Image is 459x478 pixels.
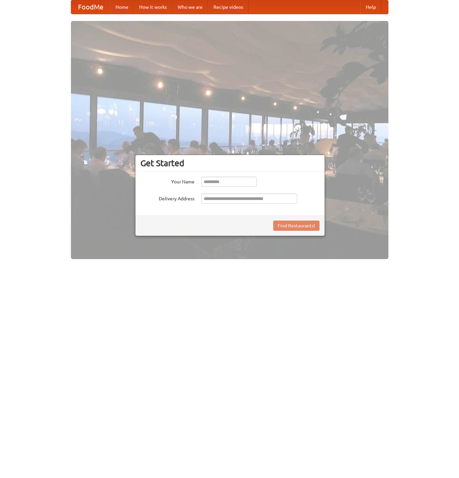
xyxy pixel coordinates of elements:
[141,177,195,185] label: Your Name
[208,0,249,14] a: Recipe videos
[141,194,195,202] label: Delivery Address
[71,0,110,14] a: FoodMe
[172,0,208,14] a: Who we are
[141,158,320,168] h3: Get Started
[273,221,320,231] button: Find Restaurants!
[110,0,134,14] a: Home
[360,0,381,14] a: Help
[134,0,172,14] a: How it works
